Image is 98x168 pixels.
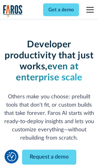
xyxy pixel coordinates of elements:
p: Others make you choose: prebuilt tools that don't fit, or custom builds that take forever. Faros ... [3,93,95,142]
a: home [3,5,23,17]
strong: even at enterprise scale [16,62,82,82]
a: Request a demo [22,150,76,165]
a: Get a demo [43,3,79,16]
button: Cookie Settings [7,152,16,161]
img: Logo of the analytics and reporting company Faros. [3,5,23,17]
div: menu [83,2,95,17]
img: Revisit consent button [7,152,16,161]
strong: Developer productivity that just works, [5,40,93,71]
